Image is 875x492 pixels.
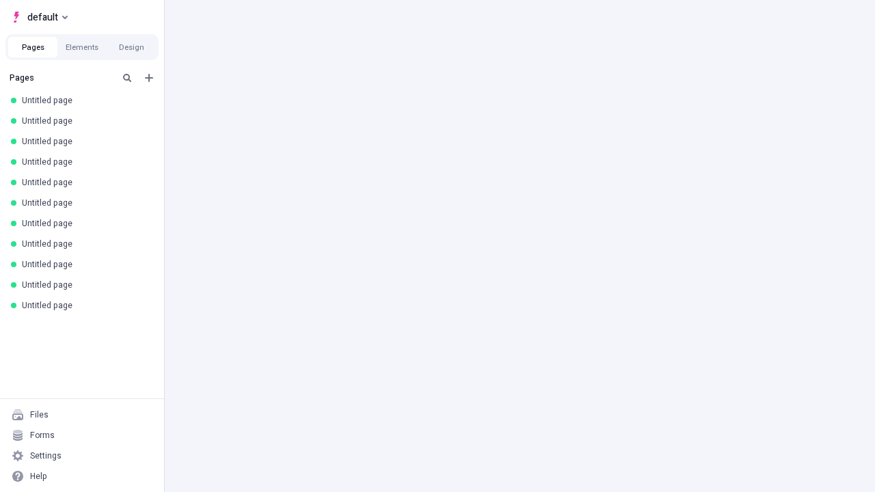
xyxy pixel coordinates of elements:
div: Untitled page [22,300,148,311]
div: Settings [30,450,62,461]
div: Untitled page [22,115,148,126]
div: Untitled page [22,95,148,106]
div: Untitled page [22,238,148,249]
div: Untitled page [22,218,148,229]
div: Forms [30,430,55,441]
div: Untitled page [22,177,148,188]
div: Untitled page [22,136,148,147]
div: Help [30,471,47,482]
button: Add new [141,70,157,86]
button: Select site [5,7,73,27]
div: Untitled page [22,279,148,290]
div: Untitled page [22,197,148,208]
button: Elements [57,37,107,57]
div: Pages [10,72,113,83]
button: Pages [8,37,57,57]
div: Files [30,409,49,420]
div: Untitled page [22,156,148,167]
div: Untitled page [22,259,148,270]
span: default [27,9,58,25]
button: Design [107,37,156,57]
